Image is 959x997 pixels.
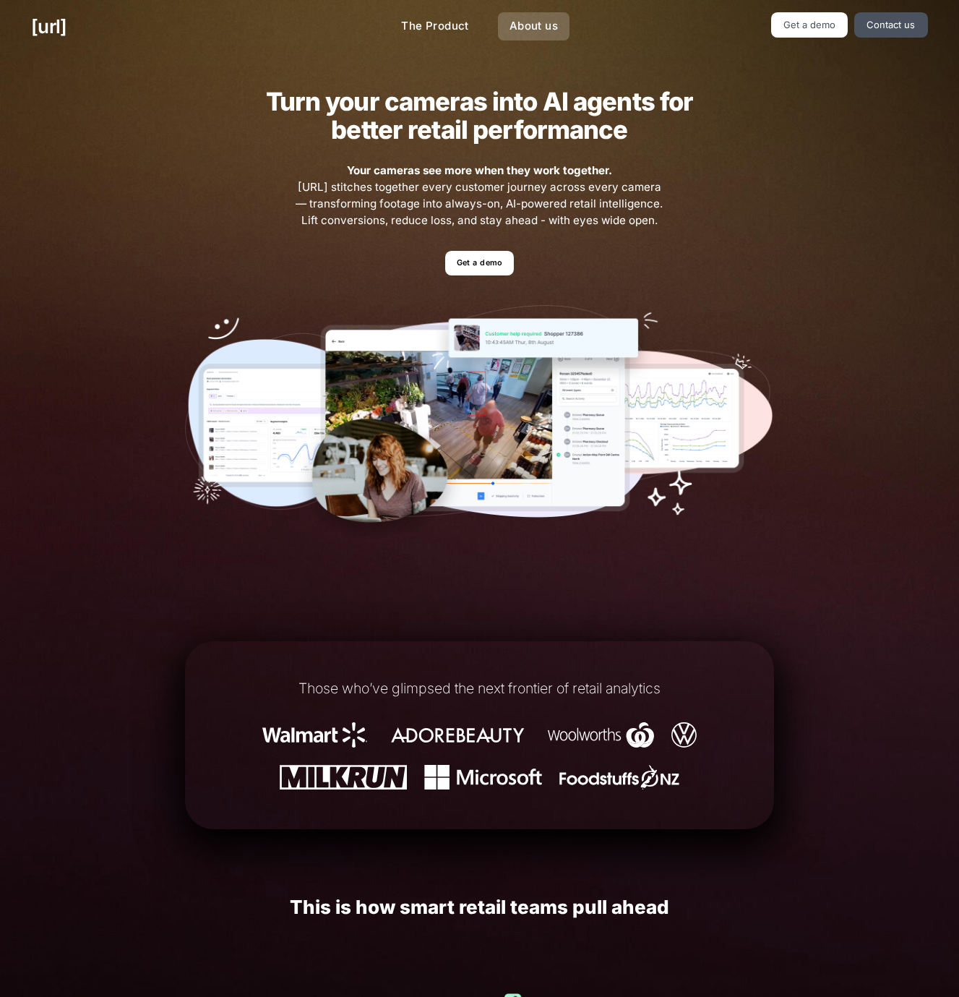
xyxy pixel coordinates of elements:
[548,722,654,748] img: Woolworths
[445,251,514,276] a: Get a demo
[559,765,679,790] img: Foodstuffs NZ
[771,12,848,38] a: Get a demo
[294,163,666,228] span: [URL] stitches together every customer journey across every camera — transforming footage into al...
[671,722,697,748] img: Volkswagen
[498,12,569,40] a: About us
[216,681,742,697] h1: Those who’ve glimpsed the next frontier of retail analytics
[854,12,928,38] a: Contact us
[280,765,407,790] img: Milkrun
[390,12,481,40] a: The Product
[424,765,542,790] img: Microsoft
[262,722,366,748] img: Walmart
[185,897,774,917] h1: This is how smart retail teams pull ahead
[31,12,66,40] a: [URL]
[185,305,774,544] img: Our tools
[347,163,612,177] strong: Your cameras see more when they work together.
[384,722,531,748] img: Adore Beauty
[243,87,715,144] h2: Turn your cameras into AI agents for better retail performance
